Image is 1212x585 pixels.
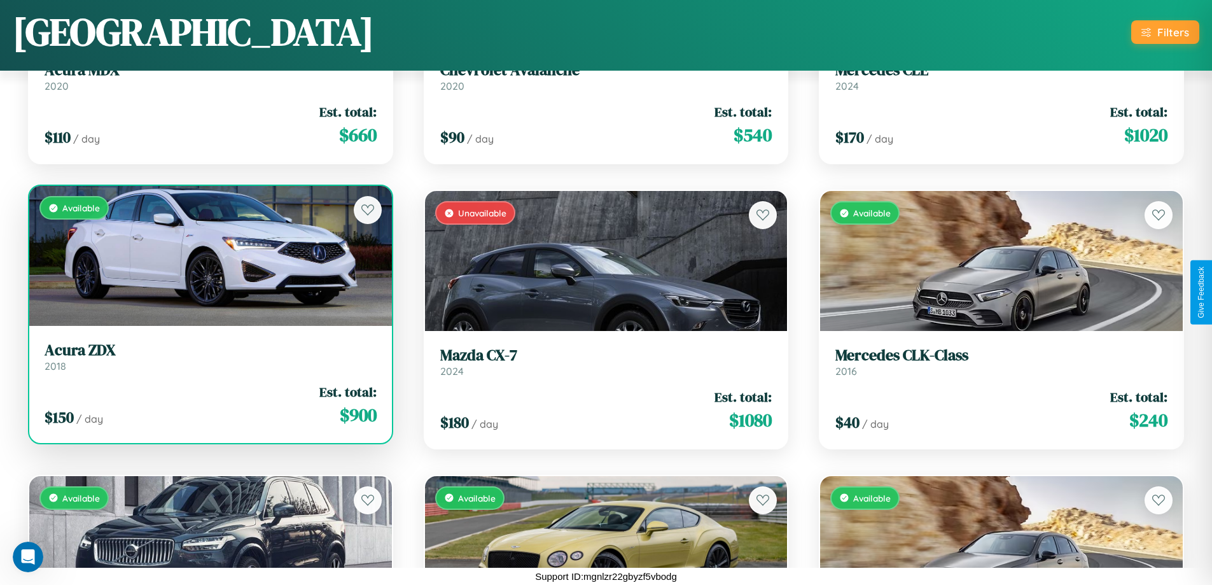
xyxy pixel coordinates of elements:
span: $ 1020 [1124,122,1167,148]
span: 2016 [835,365,857,377]
span: $ 90 [440,127,464,148]
span: $ 540 [734,122,772,148]
span: Est. total: [1110,388,1167,406]
span: Available [853,208,891,218]
span: 2020 [440,80,464,92]
div: Filters [1157,25,1189,39]
h1: [GEOGRAPHIC_DATA] [13,6,374,58]
a: Mercedes CLE2024 [835,61,1167,92]
a: Acura ZDX2018 [45,341,377,372]
span: Available [62,493,100,504]
span: $ 40 [835,412,860,433]
h3: Mercedes CLK-Class [835,346,1167,365]
span: $ 170 [835,127,864,148]
span: Available [458,493,496,504]
span: $ 1080 [729,407,772,433]
button: Filters [1131,20,1199,44]
span: $ 660 [339,122,377,148]
span: / day [467,132,494,145]
span: / day [76,412,103,425]
span: / day [73,132,100,145]
span: $ 150 [45,407,74,428]
h3: Acura MDX [45,61,377,80]
span: $ 240 [1129,407,1167,433]
span: / day [471,418,498,430]
span: Unavailable [458,208,506,218]
iframe: Intercom live chat [13,542,43,572]
a: Mazda CX-72024 [440,346,772,377]
span: 2018 [45,360,66,372]
span: Available [62,202,100,213]
h3: Mercedes CLE [835,61,1167,80]
a: Acura MDX2020 [45,61,377,92]
span: Est. total: [1110,102,1167,121]
a: Chevrolet Avalanche2020 [440,61,772,92]
span: Est. total: [319,102,377,121]
p: Support ID: mgnlzr22gbyzf5vbodg [535,568,677,585]
span: Est. total: [714,388,772,406]
h3: Chevrolet Avalanche [440,61,772,80]
a: Mercedes CLK-Class2016 [835,346,1167,377]
span: Est. total: [319,383,377,401]
span: $ 110 [45,127,71,148]
span: 2024 [835,80,859,92]
span: / day [862,418,889,430]
div: Give Feedback [1197,267,1206,318]
h3: Acura ZDX [45,341,377,360]
h3: Mazda CX-7 [440,346,772,365]
span: $ 900 [340,402,377,428]
span: Available [853,493,891,504]
span: 2024 [440,365,464,377]
span: 2020 [45,80,69,92]
span: / day [867,132,893,145]
span: Est. total: [714,102,772,121]
span: $ 180 [440,412,469,433]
